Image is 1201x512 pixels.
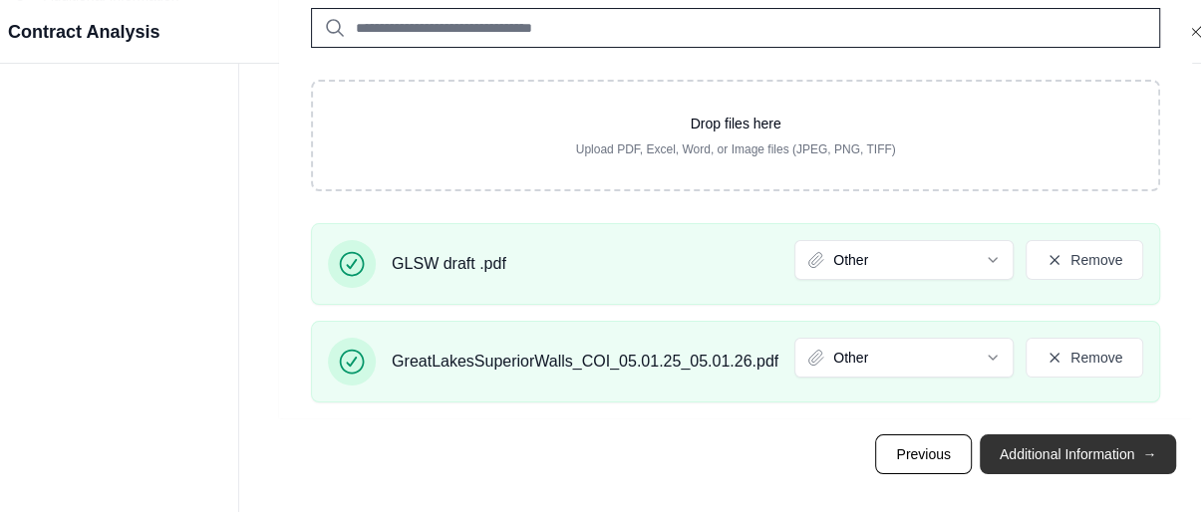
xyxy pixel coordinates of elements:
button: Additional Information→ [980,434,1176,474]
button: Remove [1026,240,1143,280]
p: Drop files here [345,114,1126,133]
button: Remove [1026,338,1143,378]
span: → [1142,444,1156,464]
span: GreatLakesSuperiorWalls_COI_05.01.25_05.01.26.pdf [392,350,778,374]
button: Previous [875,434,971,474]
h1: Contract Analysis [8,18,159,46]
p: Upload PDF, Excel, Word, or Image files (JPEG, PNG, TIFF) [345,141,1126,157]
span: GLSW draft .pdf [392,252,506,276]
